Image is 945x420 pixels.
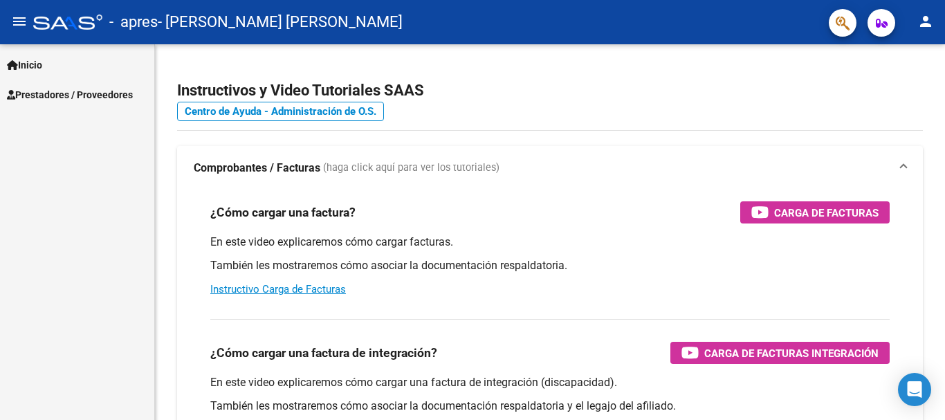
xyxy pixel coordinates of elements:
p: También les mostraremos cómo asociar la documentación respaldatoria. [210,258,890,273]
p: En este video explicaremos cómo cargar una factura de integración (discapacidad). [210,375,890,390]
strong: Comprobantes / Facturas [194,161,320,176]
a: Centro de Ayuda - Administración de O.S. [177,102,384,121]
mat-icon: person [917,13,934,30]
span: (haga click aquí para ver los tutoriales) [323,161,499,176]
mat-expansion-panel-header: Comprobantes / Facturas (haga click aquí para ver los tutoriales) [177,146,923,190]
a: Instructivo Carga de Facturas [210,283,346,295]
button: Carga de Facturas [740,201,890,223]
mat-icon: menu [11,13,28,30]
p: En este video explicaremos cómo cargar facturas. [210,235,890,250]
span: Prestadores / Proveedores [7,87,133,102]
span: - apres [109,7,158,37]
span: Inicio [7,57,42,73]
h2: Instructivos y Video Tutoriales SAAS [177,77,923,104]
p: También les mostraremos cómo asociar la documentación respaldatoria y el legajo del afiliado. [210,399,890,414]
span: - [PERSON_NAME] [PERSON_NAME] [158,7,403,37]
button: Carga de Facturas Integración [670,342,890,364]
span: Carga de Facturas [774,204,879,221]
h3: ¿Cómo cargar una factura de integración? [210,343,437,363]
div: Open Intercom Messenger [898,373,931,406]
span: Carga de Facturas Integración [704,345,879,362]
h3: ¿Cómo cargar una factura? [210,203,356,222]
